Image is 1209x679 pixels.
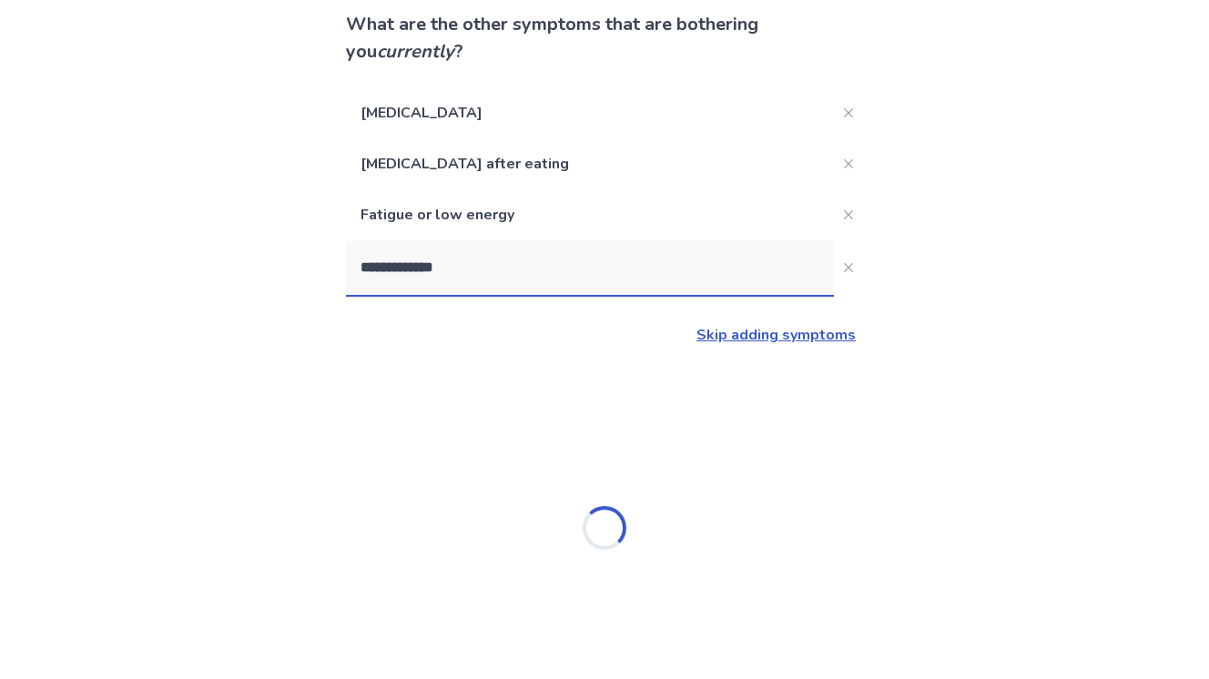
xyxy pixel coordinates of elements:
[696,325,856,345] a: Skip adding symptoms
[834,149,863,178] button: Close
[346,189,834,240] p: Fatigue or low energy
[834,98,863,127] button: Close
[346,11,863,66] p: What are the other symptoms that are bothering you ?
[834,253,863,282] button: Close
[377,39,454,64] i: currently
[346,87,834,138] p: [MEDICAL_DATA]
[834,200,863,229] button: Close
[346,138,834,189] p: [MEDICAL_DATA] after eating
[346,240,834,295] input: Close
